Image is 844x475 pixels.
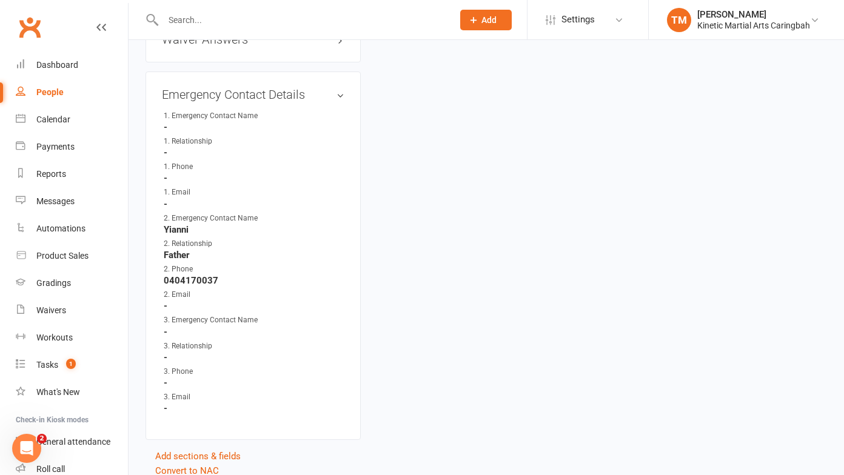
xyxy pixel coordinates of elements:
[36,142,75,151] div: Payments
[164,213,264,224] div: 2. Emergency Contact Name
[15,12,45,42] a: Clubworx
[36,360,58,370] div: Tasks
[36,251,89,261] div: Product Sales
[164,173,344,184] strong: -
[667,8,691,32] div: TM
[460,10,512,30] button: Add
[12,434,41,463] iframe: Intercom live chat
[164,352,344,363] strong: -
[16,324,128,351] a: Workouts
[155,451,241,462] a: Add sections & fields
[164,224,344,235] strong: Yianni
[164,199,344,210] strong: -
[164,403,344,414] strong: -
[16,242,128,270] a: Product Sales
[164,275,344,286] strong: 0404170037
[16,297,128,324] a: Waivers
[36,437,110,447] div: General attendance
[16,270,128,297] a: Gradings
[36,387,80,397] div: What's New
[36,169,66,179] div: Reports
[16,79,128,106] a: People
[164,250,344,261] strong: Father
[36,60,78,70] div: Dashboard
[66,359,76,369] span: 1
[164,391,264,403] div: 3. Email
[164,147,344,158] strong: -
[481,15,497,25] span: Add
[36,87,64,97] div: People
[16,215,128,242] a: Automations
[164,238,264,250] div: 2. Relationship
[164,327,344,337] strong: -
[164,289,264,301] div: 2. Email
[37,434,47,443] span: 2
[16,133,128,161] a: Payments
[16,379,128,406] a: What's New
[164,161,264,173] div: 1. Phone
[164,264,264,275] div: 2. Phone
[697,9,810,20] div: [PERSON_NAME]
[164,377,344,388] strong: -
[36,464,65,474] div: Roll call
[164,122,344,133] strong: -
[164,301,344,311] strong: -
[164,110,264,122] div: 1. Emergency Contact Name
[16,428,128,456] a: General attendance kiosk mode
[16,188,128,215] a: Messages
[36,224,85,233] div: Automations
[164,187,264,198] div: 1. Email
[16,51,128,79] a: Dashboard
[36,115,70,124] div: Calendar
[164,136,264,147] div: 1. Relationship
[36,196,75,206] div: Messages
[164,314,264,326] div: 3. Emergency Contact Name
[36,278,71,288] div: Gradings
[16,106,128,133] a: Calendar
[697,20,810,31] div: Kinetic Martial Arts Caringbah
[16,161,128,188] a: Reports
[162,88,344,101] h3: Emergency Contact Details
[164,340,264,352] div: 3. Relationship
[36,305,66,315] div: Waivers
[164,366,264,377] div: 3. Phone
[36,333,73,342] div: Workouts
[16,351,128,379] a: Tasks 1
[159,12,444,28] input: Search...
[561,6,595,33] span: Settings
